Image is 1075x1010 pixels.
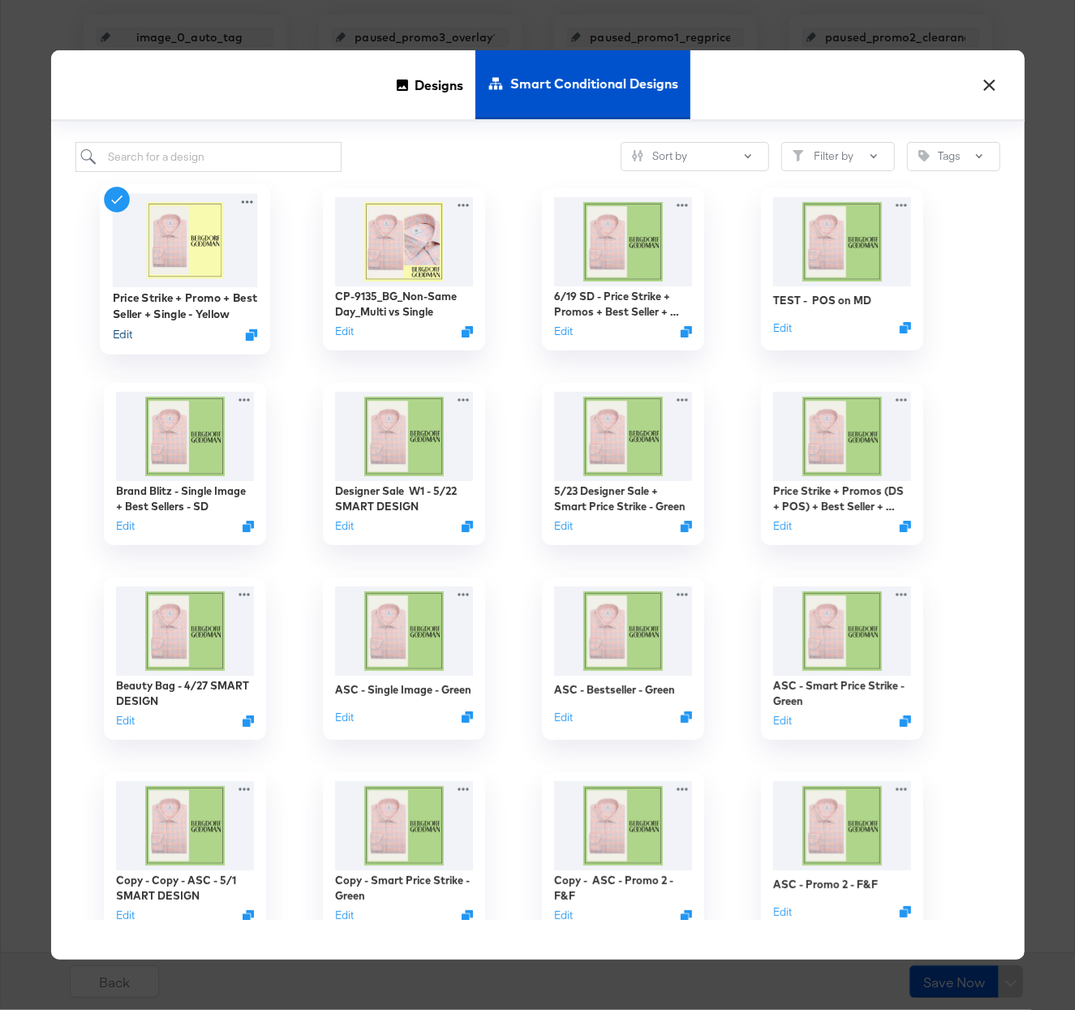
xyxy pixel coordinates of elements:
button: Edit [112,327,131,342]
button: Edit [773,905,792,920]
img: sEHInQoFo3psjVjUYbeNjw.jpg [554,197,692,286]
div: Brand Blitz - Single Image + Best Sellers - SD [116,484,254,514]
img: sEHInQoFo3psjVjUYbeNjw.jpg [773,587,911,676]
div: 6/19 SD - Price Strike + Promos + Best Seller + Single - GreenEditDuplicate [542,188,704,350]
img: sEHInQoFo3psjVjUYbeNjw.jpg [773,392,911,481]
svg: Duplicate [243,715,254,726]
div: Copy - Copy - ASC - 5/1 SMART DESIGN [116,873,254,903]
svg: Duplicate [245,329,257,341]
svg: Filter [793,150,804,161]
svg: Duplicate [243,909,254,921]
button: Edit [773,518,792,534]
svg: Duplicate [900,322,911,333]
img: sEHInQoFo3psjVjUYbeNjw.jpg [116,392,254,481]
div: Beauty Bag - 4/27 SMART DESIGN [116,678,254,708]
div: Designer Sale W1 - 5/22 SMART DESIGN [335,484,473,514]
img: sEHInQoFo3psjVjUYbeNjw.jpg [335,587,473,676]
svg: Duplicate [243,520,254,531]
div: Beauty Bag - 4/27 SMART DESIGNEditDuplicate [104,578,266,740]
div: ASC - Promo 2 - F&F [773,877,878,892]
div: ASC - Promo 2 - F&FEditDuplicate [761,772,923,935]
div: 6/19 SD - Price Strike + Promos + Best Seller + Single - Green [554,289,692,319]
div: CP-9135_BG_Non-Same Day_Multi vs SingleEditDuplicate [323,188,485,350]
div: Copy - ASC - Promo 2 - F&F [554,873,692,903]
svg: Sliders [632,150,643,161]
button: Edit [773,320,792,336]
button: Edit [554,908,573,923]
img: sEHInQoFo3psjVjUYbeNjw.jpg [116,587,254,676]
svg: Duplicate [681,520,692,531]
button: Edit [554,324,573,339]
div: Copy - Smart Price Strike - GreenEditDuplicate [323,772,485,935]
div: Copy - Smart Price Strike - Green [335,873,473,903]
button: Edit [335,324,354,339]
span: Designs [415,49,463,121]
svg: Duplicate [462,711,473,723]
div: 5/23 Designer Sale + Smart Price Strike - Green [554,484,692,514]
img: d2Q6nD88KPLqDbKuL2dydA.jpg [335,197,473,286]
svg: Duplicate [900,715,911,726]
div: TEST - POS on MD [773,293,871,308]
button: TagTags [907,142,1000,171]
img: Vyw9i16vJAJ5aNL1CewsFw.jpg [554,392,692,481]
button: SlidersSort by [621,142,769,171]
div: Designer Sale W1 - 5/22 SMART DESIGNEditDuplicate [323,383,485,545]
svg: Tag [918,150,930,161]
div: Copy - ASC - Promo 2 - F&FEditDuplicate [542,772,704,935]
div: ASC - Bestseller - Green [554,682,675,698]
svg: Duplicate [681,325,692,337]
div: Price Strike + Promo + Best Seller + Single - Yellow [112,290,257,321]
button: Edit [554,518,573,534]
button: × [975,67,1004,96]
img: sEHInQoFo3psjVjUYbeNjw.jpg [554,781,692,870]
img: sEHInQoFo3psjVjUYbeNjw.jpg [773,197,911,286]
input: Search for a design [75,142,342,172]
div: ASC - Single Image - GreenEditDuplicate [323,578,485,740]
img: sEHInQoFo3psjVjUYbeNjw.jpg [116,781,254,870]
div: 5/23 Designer Sale + Smart Price Strike - GreenEditDuplicate [542,383,704,545]
div: Price Strike + Promos (DS + POS) + Best Seller + Single - Green [773,484,911,514]
img: sEHInQoFo3psjVjUYbeNjw.jpg [773,781,911,870]
button: Edit [116,518,135,534]
svg: Duplicate [462,520,473,531]
img: sEHInQoFo3psjVjUYbeNjw.jpg [335,781,473,870]
button: Edit [116,908,135,923]
div: ASC - Smart Price Strike - GreenEditDuplicate [761,578,923,740]
svg: Duplicate [900,906,911,918]
div: ASC - Smart Price Strike - Green [773,678,911,708]
button: Edit [554,710,573,725]
div: Brand Blitz - Single Image + Best Sellers - SDEditDuplicate [104,383,266,545]
span: Smart Conditional Designs [510,48,678,119]
button: Duplicate [462,909,473,921]
svg: Duplicate [681,711,692,723]
div: TEST - POS on MDEditDuplicate [761,188,923,350]
svg: Duplicate [462,325,473,337]
button: Edit [773,713,792,728]
svg: Duplicate [900,520,911,531]
div: CP-9135_BG_Non-Same Day_Multi vs Single [335,289,473,319]
button: Edit [335,518,354,534]
div: Price Strike + Promos (DS + POS) + Best Seller + Single - GreenEditDuplicate [761,383,923,545]
img: Vyw9i16vJAJ5aNL1CewsFw.jpg [335,392,473,481]
img: sEHInQoFo3psjVjUYbeNjw.jpg [554,587,692,676]
button: Edit [335,908,354,923]
button: Edit [335,710,354,725]
button: Edit [116,713,135,728]
div: ASC - Single Image - Green [335,682,471,698]
div: Copy - Copy - ASC - 5/1 SMART DESIGNEditDuplicate [104,772,266,935]
svg: Duplicate [681,909,692,921]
